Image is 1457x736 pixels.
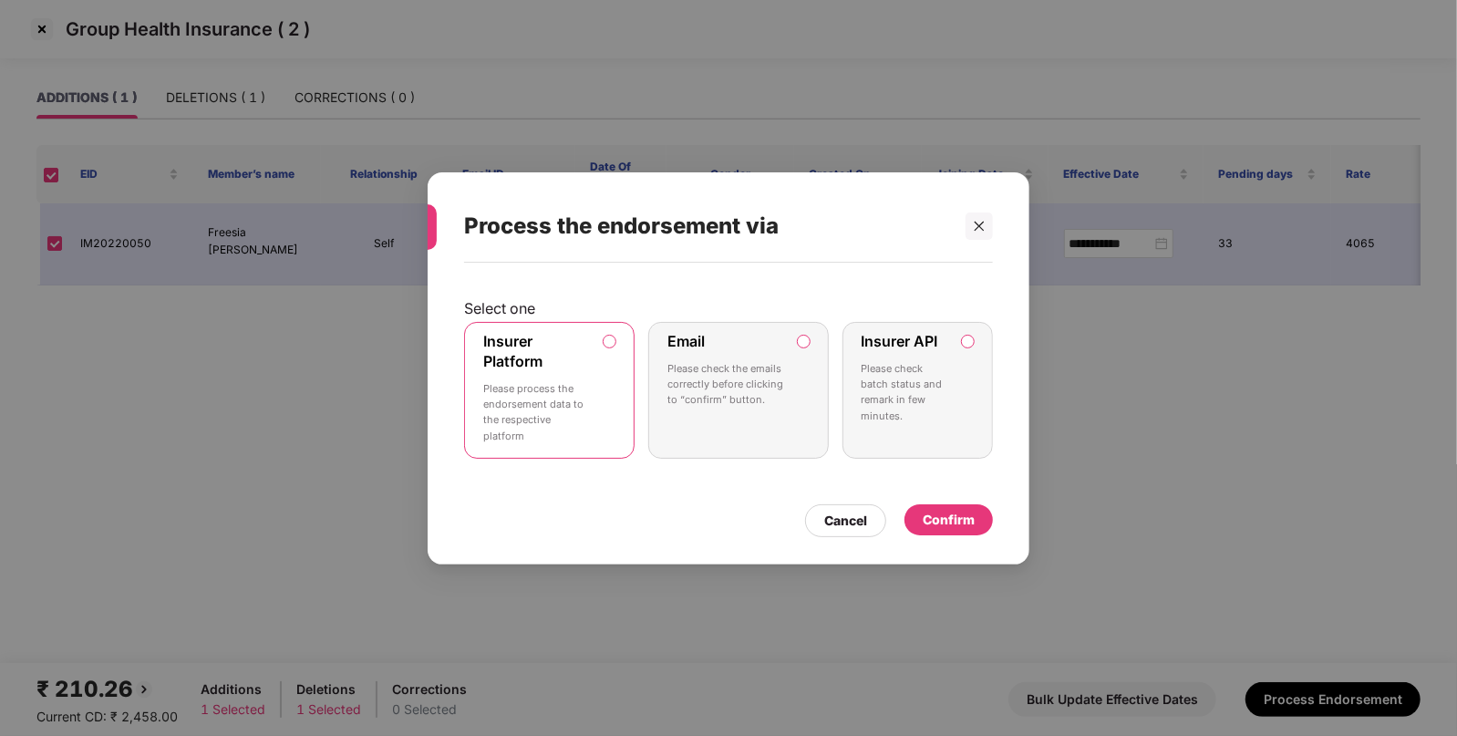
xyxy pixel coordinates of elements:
label: Insurer Platform [483,331,542,369]
div: Confirm [923,509,975,529]
label: Insurer API [862,331,938,349]
input: EmailPlease check the emails correctly before clicking to “confirm” button. [798,335,810,347]
p: Please check batch status and remark in few minutes. [862,360,948,423]
div: Cancel [824,510,867,530]
input: Insurer PlatformPlease process the endorsement data to the respective platform [604,335,615,347]
div: Process the endorsement via [464,191,949,262]
p: Select one [464,298,993,316]
label: Email [667,331,705,349]
span: close [973,219,986,232]
p: Please check the emails correctly before clicking to “confirm” button. [667,360,784,408]
input: Insurer APIPlease check batch status and remark in few minutes. [962,335,974,347]
p: Please process the endorsement data to the respective platform [483,380,590,443]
